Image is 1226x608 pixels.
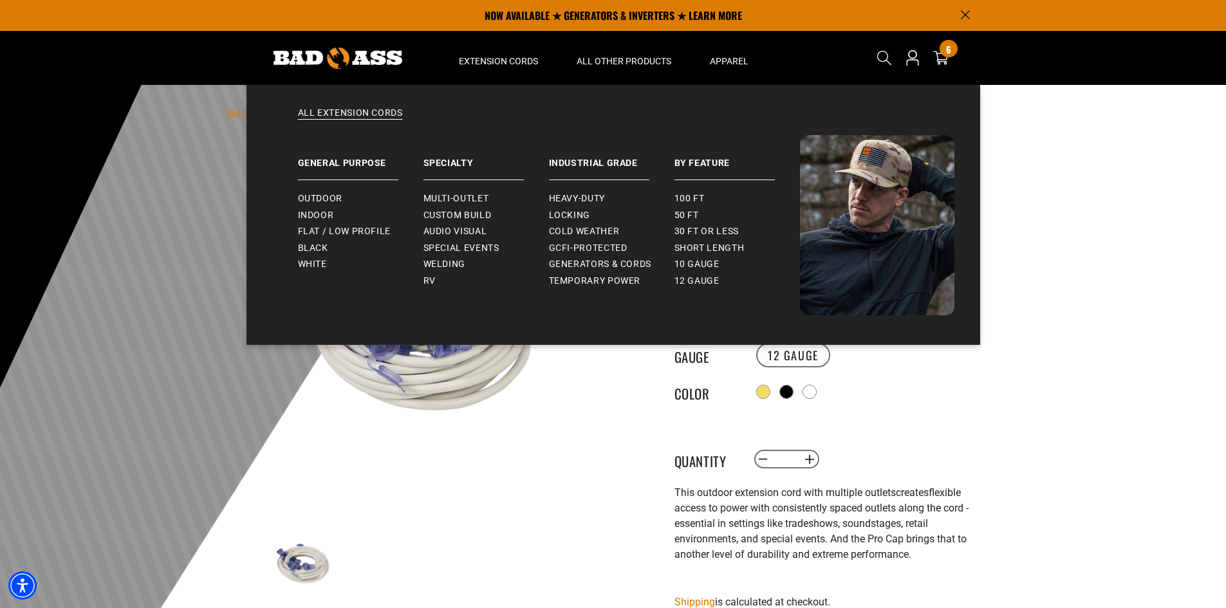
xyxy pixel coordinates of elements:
[674,207,800,224] a: 50 ft
[298,223,423,240] a: Flat / Low Profile
[298,210,334,221] span: Indoor
[298,135,423,180] a: General Purpose
[674,273,800,290] a: 12 gauge
[440,31,557,85] summary: Extension Cords
[272,107,954,135] a: All Extension Cords
[549,243,627,254] span: GCFI-Protected
[298,207,423,224] a: Indoor
[549,259,652,270] span: Generators & Cords
[423,240,549,257] a: Special Events
[423,259,465,270] span: Welding
[674,223,800,240] a: 30 ft or less
[8,571,37,600] div: Accessibility Menu
[549,135,674,180] a: Industrial Grade
[298,226,391,237] span: Flat / Low Profile
[227,108,314,117] a: Bad Ass Extension Cords
[674,596,715,608] a: Shipping
[902,31,923,85] a: Open this option
[423,207,549,224] a: Custom Build
[423,275,436,287] span: RV
[298,190,423,207] a: Outdoor
[265,526,340,600] img: white
[423,190,549,207] a: Multi-Outlet
[674,210,699,221] span: 50 ft
[674,486,896,499] span: This outdoor extension cord with multiple outlets
[298,259,327,270] span: White
[423,223,549,240] a: Audio Visual
[549,275,641,287] span: Temporary Power
[674,275,720,287] span: 12 gauge
[674,383,739,400] legend: Color
[674,259,720,270] span: 10 gauge
[459,55,538,67] span: Extension Cords
[674,243,745,254] span: Short Length
[549,190,674,207] a: Heavy-Duty
[423,273,549,290] a: RV
[874,48,895,68] summary: Search
[577,55,671,67] span: All Other Products
[549,193,605,205] span: Heavy-Duty
[896,486,929,499] span: creates
[674,226,739,237] span: 30 ft or less
[298,193,342,205] span: Outdoor
[549,223,674,240] a: Cold Weather
[946,44,951,54] span: 6
[674,190,800,207] a: 100 ft
[557,31,691,85] summary: All Other Products
[423,210,492,221] span: Custom Build
[227,104,609,120] nav: breadcrumbs
[674,485,990,562] p: flexible access to power with consistently spaced outlets along the cord - essential in settings ...
[549,240,674,257] a: GCFI-Protected
[423,243,499,254] span: Special Events
[756,343,830,367] label: 12 GAUGE
[674,240,800,257] a: Short Length
[549,210,590,221] span: Locking
[549,273,674,290] a: Temporary Power
[691,31,768,85] summary: Apparel
[423,193,489,205] span: Multi-Outlet
[674,135,800,180] a: By Feature
[674,347,739,364] legend: Gauge
[423,226,487,237] span: Audio Visual
[549,226,620,237] span: Cold Weather
[274,48,402,69] img: Bad Ass Extension Cords
[549,256,674,273] a: Generators & Cords
[674,256,800,273] a: 10 gauge
[549,207,674,224] a: Locking
[298,256,423,273] a: White
[298,243,328,254] span: Black
[423,135,549,180] a: Specialty
[710,55,748,67] span: Apparel
[674,193,705,205] span: 100 ft
[423,256,549,273] a: Welding
[800,135,954,315] img: Bad Ass Extension Cords
[298,240,423,257] a: Black
[674,451,739,468] label: Quantity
